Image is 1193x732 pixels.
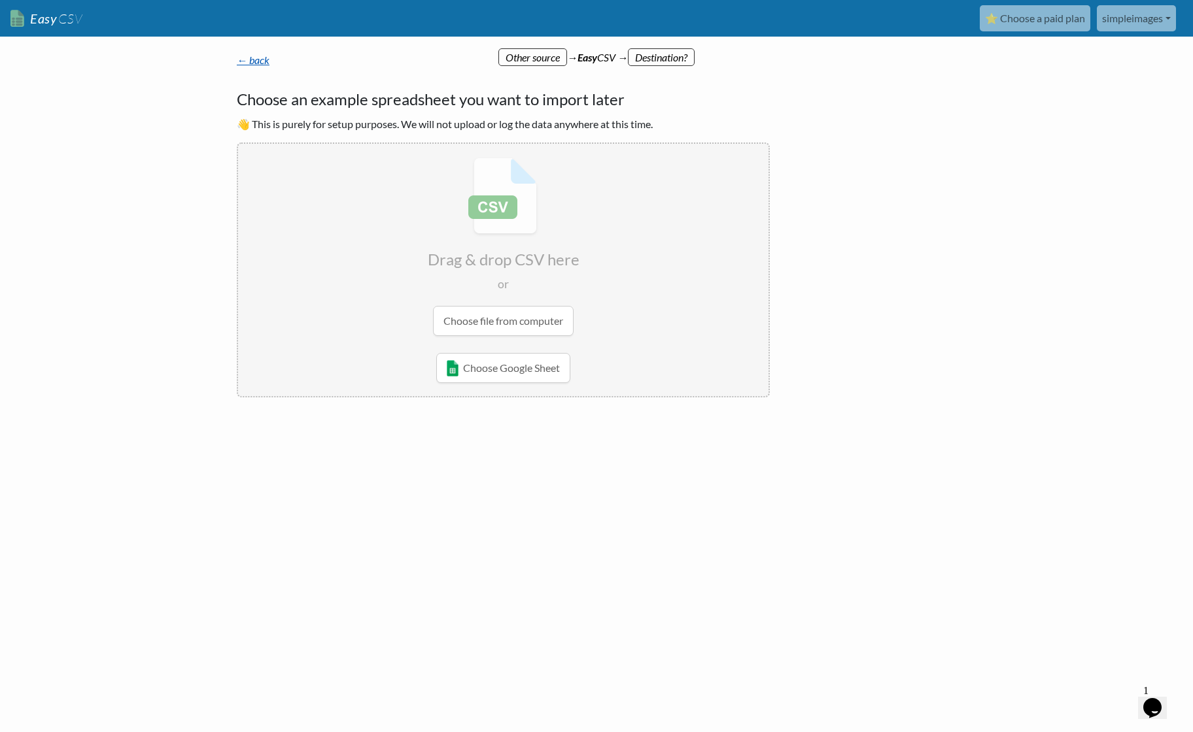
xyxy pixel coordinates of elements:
[1138,680,1180,719] iframe: chat widget
[224,37,969,65] div: → CSV →
[10,5,82,32] a: EasyCSV
[237,116,770,132] p: 👋 This is purely for setup purposes. We will not upload or log the data anywhere at this time.
[237,54,269,66] a: ← back
[57,10,82,27] span: CSV
[980,5,1090,31] a: ⭐ Choose a paid plan
[1097,5,1176,31] a: simpleimages
[237,88,770,111] h4: Choose an example spreadsheet you want to import later
[436,353,570,383] a: Choose Google Sheet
